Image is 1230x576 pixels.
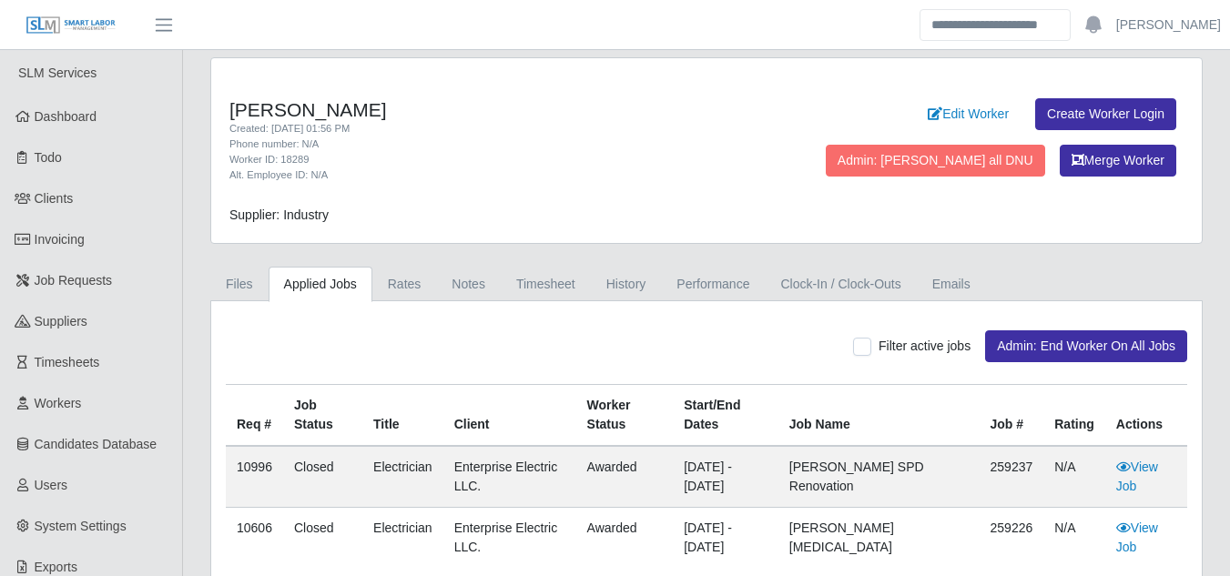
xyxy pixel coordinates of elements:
[591,267,662,302] a: History
[673,508,778,569] td: [DATE] - [DATE]
[362,385,443,447] th: Title
[35,150,62,165] span: Todo
[980,446,1044,508] td: 259237
[917,267,986,302] a: Emails
[1116,460,1158,493] a: View Job
[210,267,269,302] a: Files
[879,339,971,353] span: Filter active jobs
[35,232,85,247] span: Invoicing
[226,446,283,508] td: 10996
[35,396,82,410] span: Workers
[362,446,443,508] td: Electrician
[1116,520,1158,554] a: View Job
[673,446,778,508] td: [DATE] - [DATE]
[25,15,117,35] img: SLM Logo
[443,508,576,569] td: Enterprise Electric LLC.
[229,121,775,136] div: Created: [DATE] 01:56 PM
[443,446,576,508] td: Enterprise Electric LLC.
[1060,145,1176,177] button: Merge Worker
[1043,508,1105,569] td: N/A
[826,145,1045,177] button: Admin: [PERSON_NAME] all DNU
[226,508,283,569] td: 10606
[35,355,100,369] span: Timesheets
[35,519,127,533] span: System Settings
[980,508,1044,569] td: 259226
[226,385,283,447] th: Req #
[35,560,77,574] span: Exports
[576,508,674,569] td: awarded
[362,508,443,569] td: Electrician
[501,267,591,302] a: Timesheet
[229,98,775,121] h4: [PERSON_NAME]
[778,385,980,447] th: Job Name
[269,267,372,302] a: Applied Jobs
[229,136,775,152] div: Phone number: N/A
[283,446,362,508] td: Closed
[1043,446,1105,508] td: N/A
[35,109,97,124] span: Dashboard
[443,385,576,447] th: Client
[229,207,329,222] span: Supplier: Industry
[778,446,980,508] td: [PERSON_NAME] SPD Renovation
[661,267,765,302] a: Performance
[35,437,158,451] span: Candidates Database
[1035,98,1176,130] a: Create Worker Login
[920,9,1071,41] input: Search
[1043,385,1105,447] th: Rating
[35,314,87,328] span: Suppliers
[765,267,916,302] a: Clock-In / Clock-Outs
[372,267,437,302] a: Rates
[436,267,501,302] a: Notes
[35,191,74,206] span: Clients
[576,385,674,447] th: Worker Status
[35,478,68,492] span: Users
[18,66,97,80] span: SLM Services
[229,152,775,167] div: Worker ID: 18289
[283,385,362,447] th: Job Status
[576,446,674,508] td: awarded
[673,385,778,447] th: Start/End Dates
[35,273,113,288] span: Job Requests
[985,330,1187,362] button: Admin: End Worker On All Jobs
[778,508,980,569] td: [PERSON_NAME] [MEDICAL_DATA]
[1116,15,1221,35] a: [PERSON_NAME]
[229,167,775,183] div: Alt. Employee ID: N/A
[980,385,1044,447] th: Job #
[916,98,1021,130] a: Edit Worker
[1105,385,1187,447] th: Actions
[283,508,362,569] td: Closed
